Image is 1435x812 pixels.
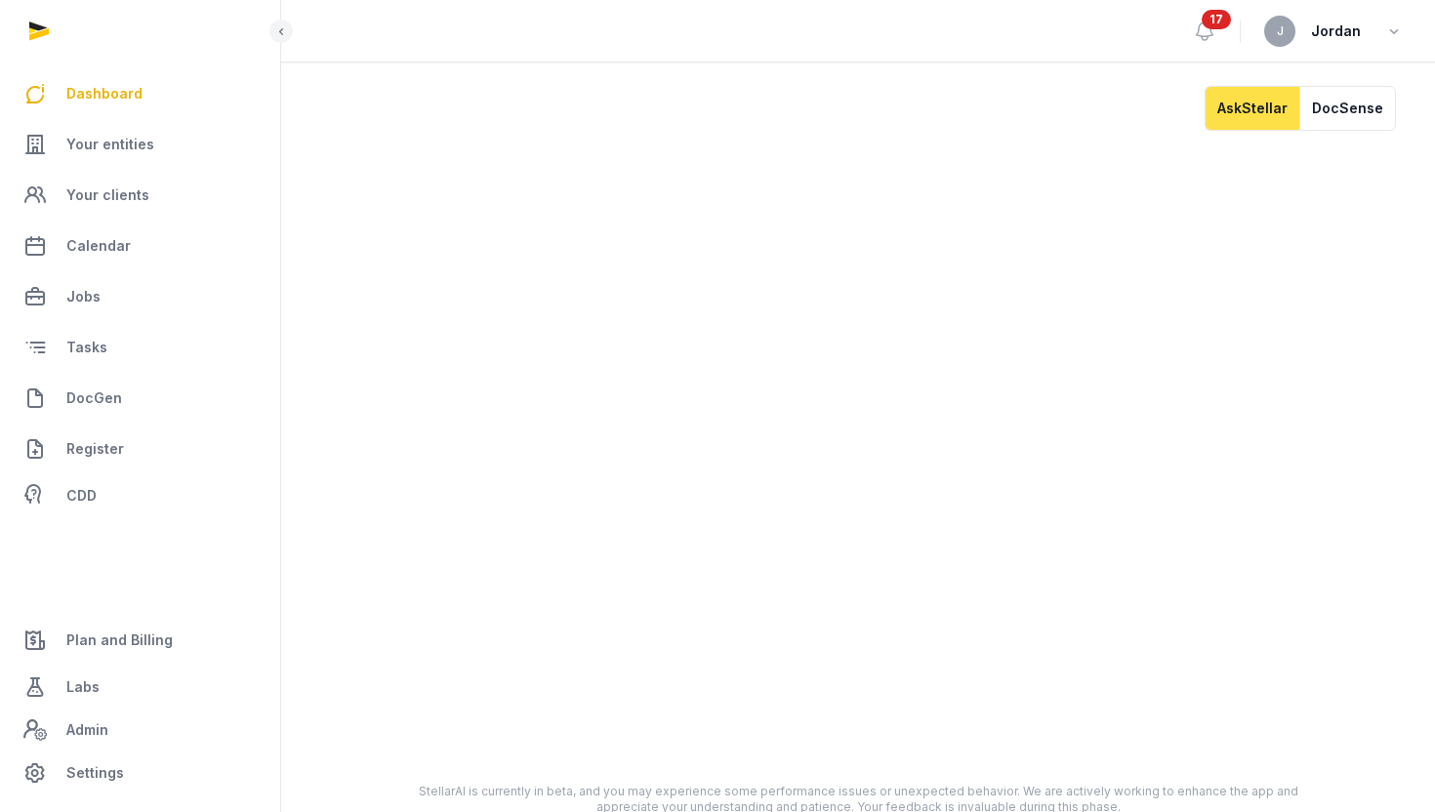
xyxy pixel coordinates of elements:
button: J [1264,16,1295,47]
a: CDD [16,476,265,515]
button: DocSense [1299,86,1396,131]
span: Tasks [66,336,107,359]
span: Your clients [66,183,149,207]
span: Register [66,437,124,461]
span: Plan and Billing [66,629,173,652]
span: Admin [66,718,108,742]
a: Admin [16,710,265,750]
a: DocGen [16,375,265,422]
a: Jobs [16,273,265,320]
span: Jordan [1311,20,1361,43]
span: DocGen [66,386,122,410]
a: Your entities [16,121,265,168]
span: Jobs [66,285,101,308]
span: Dashboard [66,82,143,105]
span: J [1277,25,1284,37]
a: Dashboard [16,70,265,117]
button: AskStellar [1205,86,1299,131]
a: Settings [16,750,265,796]
a: Register [16,426,265,472]
span: Settings [66,761,124,785]
a: Plan and Billing [16,617,265,664]
span: Labs [66,675,100,699]
span: Calendar [66,234,131,258]
a: Your clients [16,172,265,219]
span: 17 [1202,10,1231,29]
a: Labs [16,664,265,710]
span: Your entities [66,133,154,156]
a: Calendar [16,223,265,269]
a: Tasks [16,324,265,371]
span: CDD [66,484,97,507]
